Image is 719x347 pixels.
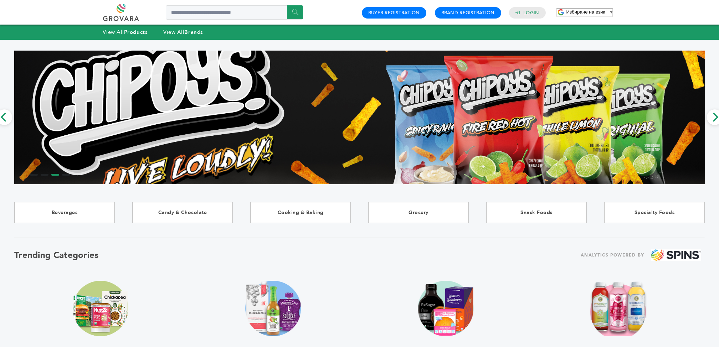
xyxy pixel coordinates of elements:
[124,29,148,36] strong: Products
[368,202,469,223] a: Grocery
[486,202,587,223] a: Snack Foods
[590,281,647,336] img: claim_vegan Trending Image
[441,10,495,16] a: Brand Registration
[41,174,48,176] li: Page dot 2
[523,10,539,16] a: Login
[163,29,203,36] a: View AllBrands
[62,174,70,176] li: Page dot 4
[604,202,705,223] a: Specialty Foods
[103,29,148,36] a: View AllProducts
[566,9,614,15] a: Избиране на език​
[166,5,303,20] input: Search a product or brand...
[581,251,644,260] span: ANALYTICS POWERED BY
[132,202,233,223] a: Candy & Chocolate
[609,9,613,15] span: ▼
[651,249,701,261] img: spins.png
[368,10,420,16] a: Buyer Registration
[14,202,115,223] a: Beverages
[30,174,38,176] li: Page dot 1
[184,29,203,36] strong: Brands
[14,2,705,232] img: Marketplace Top Banner 3
[418,281,474,336] img: claim_ketogenic Trending Image
[566,9,605,15] span: Избиране на език
[250,202,351,223] a: Cooking & Baking
[51,174,59,176] li: Page dot 3
[245,281,301,336] img: claim_dairy_free Trending Image
[73,281,128,336] img: claim_plant_based Trending Image
[14,249,99,261] h2: Trending Categories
